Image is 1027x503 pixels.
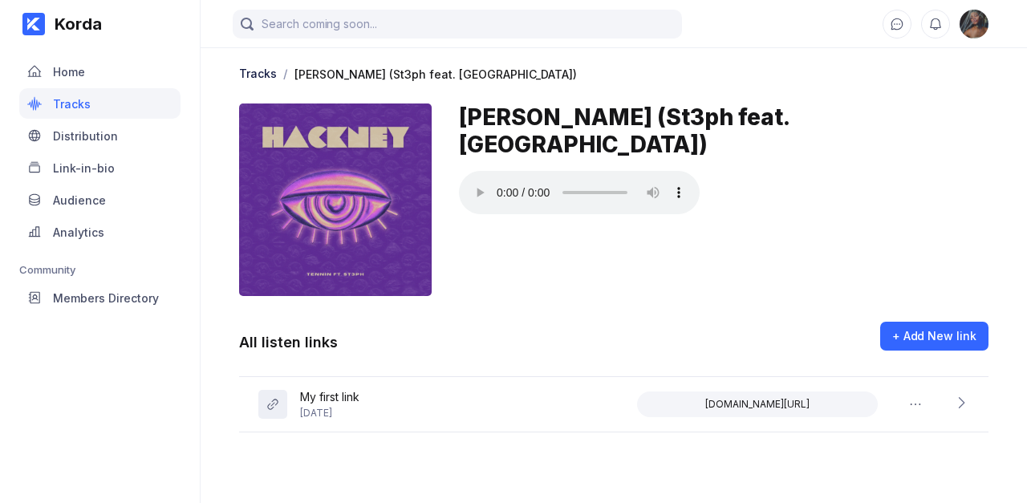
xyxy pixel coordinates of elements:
input: Search coming soon... [233,10,682,39]
div: + Add New link [892,328,976,344]
div: [PERSON_NAME] (St3ph feat. [GEOGRAPHIC_DATA]) [459,103,988,158]
a: Home [19,56,181,88]
div: [PERSON_NAME] (St3ph feat. [GEOGRAPHIC_DATA]) [294,67,577,81]
div: [DOMAIN_NAME][URL] [705,398,810,411]
div: Tracks [239,67,277,80]
div: Audience [53,193,106,207]
a: Tracks [19,88,181,120]
div: Tennin [960,10,988,39]
div: My first link [300,390,359,407]
div: Distribution [53,129,118,143]
div: [DATE] [300,407,359,419]
a: Link-in-bio [19,152,181,185]
div: Korda [45,14,102,34]
div: All listen links [239,334,338,351]
div: Analytics [53,225,104,239]
a: Tracks [239,65,277,80]
div: Members Directory [53,291,159,305]
a: Analytics [19,217,181,249]
button: [DOMAIN_NAME][URL] [637,391,878,417]
button: + Add New link [880,322,988,351]
img: 160x160 [960,10,988,39]
a: Members Directory [19,282,181,314]
a: Audience [19,185,181,217]
div: / [283,66,288,81]
div: Tracks [53,97,91,111]
div: Link-in-bio [53,161,115,175]
div: Community [19,263,181,276]
div: Home [53,65,85,79]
